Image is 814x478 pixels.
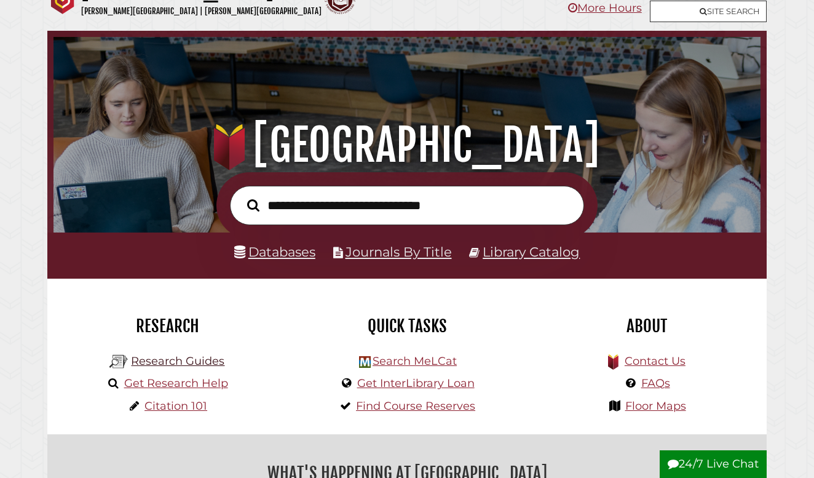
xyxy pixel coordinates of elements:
a: Site Search [650,1,767,22]
i: Search [247,199,259,212]
a: Databases [234,244,315,260]
h2: About [536,316,757,337]
p: [PERSON_NAME][GEOGRAPHIC_DATA] | [PERSON_NAME][GEOGRAPHIC_DATA] [81,4,322,18]
a: Research Guides [131,354,224,368]
a: Get Research Help [124,376,228,390]
a: Library Catalog [483,244,580,260]
a: More Hours [568,1,642,15]
a: FAQs [641,376,670,390]
h2: Quick Tasks [296,316,518,337]
a: Citation 101 [144,399,207,413]
img: Hekman Library Logo [359,356,371,368]
a: Get InterLibrary Loan [357,376,475,390]
h1: [GEOGRAPHIC_DATA] [66,118,748,172]
a: Journals By Title [346,244,452,260]
button: Search [241,196,266,214]
a: Find Course Reserves [356,399,475,413]
h2: Research [57,316,278,337]
img: Hekman Library Logo [109,353,128,371]
a: Contact Us [625,354,686,368]
a: Floor Maps [625,399,686,413]
a: Search MeLCat [373,354,457,368]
